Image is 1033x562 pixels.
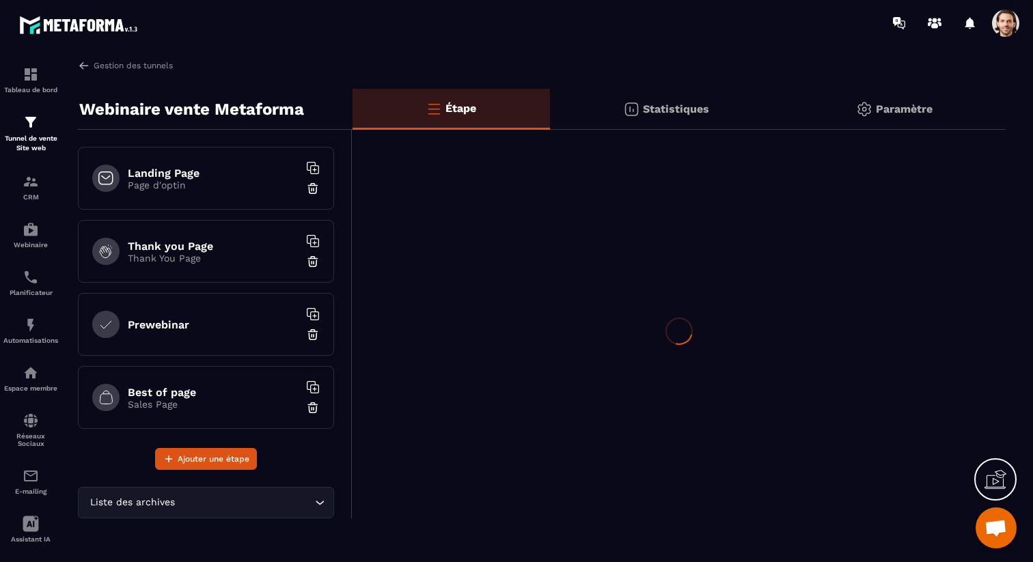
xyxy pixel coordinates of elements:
a: formationformationTunnel de vente Site web [3,104,58,163]
p: Statistiques [643,102,709,115]
span: Ajouter une étape [178,452,249,466]
a: social-networksocial-networkRéseaux Sociaux [3,402,58,458]
img: trash [306,401,320,415]
input: Search for option [178,495,312,510]
p: Assistant IA [3,535,58,543]
img: logo [19,12,142,38]
img: scheduler [23,269,39,285]
img: formation [23,114,39,130]
a: formationformationCRM [3,163,58,211]
p: Tunnel de vente Site web [3,134,58,153]
img: automations [23,365,39,381]
p: Tableau de bord [3,86,58,94]
p: CRM [3,193,58,201]
p: Espace membre [3,384,58,392]
a: automationsautomationsEspace membre [3,354,58,402]
div: Ouvrir le chat [976,507,1017,548]
p: E-mailing [3,488,58,495]
h6: Landing Page [128,167,299,180]
p: Automatisations [3,337,58,344]
p: Page d'optin [128,180,299,191]
p: Webinaire vente Metaforma [79,96,304,123]
a: formationformationTableau de bord [3,56,58,104]
img: stats.20deebd0.svg [623,101,639,117]
img: automations [23,317,39,333]
img: setting-gr.5f69749f.svg [856,101,872,117]
img: social-network [23,412,39,429]
p: Paramètre [876,102,933,115]
a: Assistant IA [3,505,58,553]
p: Thank You Page [128,253,299,264]
a: emailemailE-mailing [3,458,58,505]
h6: Thank you Page [128,240,299,253]
button: Ajouter une étape [155,448,257,470]
p: Webinaire [3,241,58,249]
a: schedulerschedulerPlanificateur [3,259,58,307]
img: trash [306,328,320,341]
img: arrow [78,59,90,72]
img: trash [306,255,320,268]
div: Search for option [78,487,334,518]
a: Gestion des tunnels [78,59,173,72]
p: Sales Page [128,399,299,410]
h6: Best of page [128,386,299,399]
img: trash [306,182,320,195]
img: automations [23,221,39,238]
a: automationsautomationsWebinaire [3,211,58,259]
img: email [23,468,39,484]
p: Réseaux Sociaux [3,432,58,447]
p: Planificateur [3,289,58,296]
span: Liste des archives [87,495,178,510]
p: Étape [445,102,476,115]
img: formation [23,173,39,190]
a: automationsautomationsAutomatisations [3,307,58,354]
h6: Prewebinar [128,318,299,331]
img: bars-o.4a397970.svg [426,100,442,117]
img: formation [23,66,39,83]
